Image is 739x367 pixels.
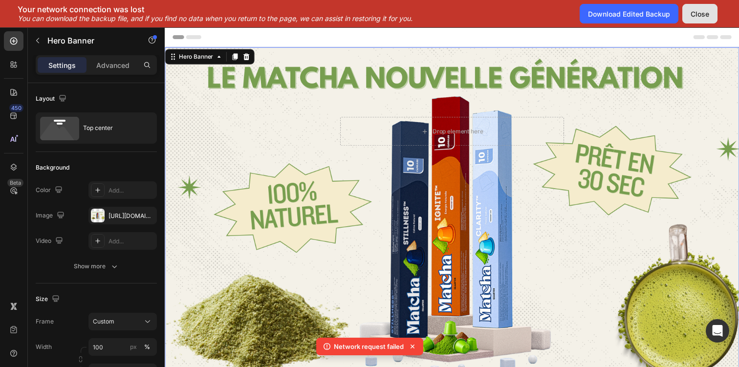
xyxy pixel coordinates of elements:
button: Close [682,4,717,23]
p: Hero Banner [47,35,130,46]
div: Beta [7,179,23,187]
div: Download Edited Backup [588,9,670,19]
iframe: Design area [165,27,739,367]
div: Open Intercom Messenger [706,319,729,343]
div: 450 [9,104,23,112]
div: Image [36,209,66,222]
button: Download Edited Backup [580,4,678,23]
div: Drop element here [273,102,325,110]
div: Size [36,293,62,306]
p: You can download the backup file, and if you find no data when you return to the page, we can ass... [18,14,413,23]
div: Show more [74,261,119,271]
div: Add... [109,237,154,246]
div: Layout [36,92,68,106]
label: Frame [36,317,54,326]
div: [URL][DOMAIN_NAME] [109,212,154,220]
button: % [128,341,139,353]
p: Settings [48,60,76,70]
button: Custom [88,313,157,330]
div: Top center [83,117,143,139]
div: Close [691,9,709,19]
div: Background [36,163,69,172]
div: Video [36,235,65,248]
div: px [130,343,137,351]
div: % [144,343,150,351]
div: Add... [109,186,154,195]
label: Width [36,343,52,351]
span: Custom [93,317,114,326]
div: Color [36,184,65,197]
p: Network request failed [334,342,404,351]
input: px% [88,338,157,356]
div: Hero Banner [12,25,51,34]
button: px [141,341,153,353]
p: Your network connection was lost [18,4,413,14]
button: Show more [36,258,157,275]
p: Advanced [96,60,130,70]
